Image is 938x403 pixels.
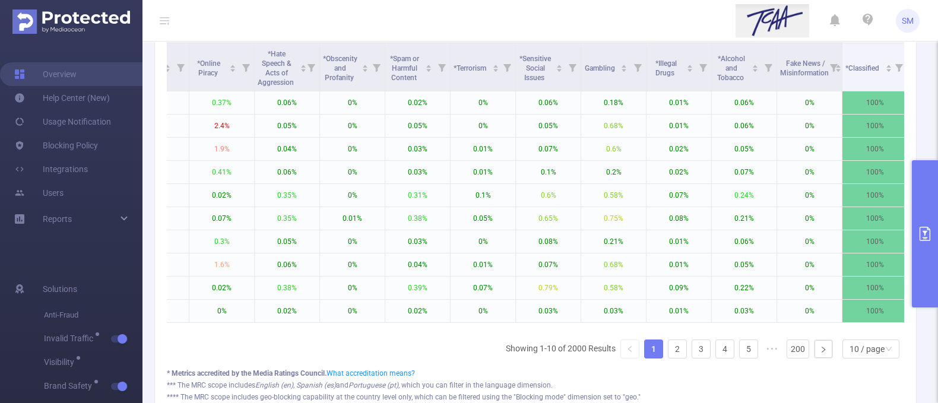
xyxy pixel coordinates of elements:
span: Reports [43,214,72,224]
p: 0.05% [712,253,777,276]
p: 0.68% [581,115,646,137]
p: 0.09% [647,277,711,299]
p: 0.07% [516,253,581,276]
p: 0.07% [712,161,777,183]
p: 0.06% [712,91,777,114]
i: Filter menu [891,43,907,91]
p: 0.08% [516,230,581,253]
a: 4 [716,340,734,358]
p: 0.01% [647,300,711,322]
i: Filter menu [433,43,450,91]
i: Filter menu [695,43,711,91]
i: Filter menu [368,43,385,91]
i: Filter menu [303,43,319,91]
p: 0.6% [516,184,581,207]
span: ••• [763,339,782,358]
span: Gambling [585,64,617,72]
span: *Sensitive Social Issues [519,55,551,82]
span: Brand Safety [44,382,96,390]
li: 4 [715,339,734,358]
p: 0.37% [189,91,254,114]
i: icon: caret-up [230,63,236,66]
div: Sort [686,63,693,70]
p: 0.07% [189,207,254,230]
p: 0.05% [255,230,319,253]
p: 0% [777,300,842,322]
p: 100% [842,115,907,137]
i: Portuguese (pt) [348,381,398,389]
p: 0.01% [320,207,385,230]
i: icon: left [626,345,633,353]
p: 0% [189,300,254,322]
div: Sort [620,63,628,70]
p: 0.01% [647,115,711,137]
p: 0.03% [385,230,450,253]
p: 0% [320,138,385,160]
p: 0% [777,207,842,230]
i: icon: caret-down [687,67,693,71]
p: 0.06% [516,91,581,114]
span: *Terrorism [454,64,488,72]
p: 0.03% [712,300,777,322]
p: 0.01% [647,91,711,114]
li: Previous Page [620,339,639,358]
span: Solutions [43,277,77,301]
span: *Alcohol and Tobacco [717,55,746,82]
p: 0.02% [385,300,450,322]
p: 0.41% [189,161,254,183]
i: Filter menu [760,43,777,91]
img: Protected Media [12,9,130,34]
p: 0% [777,184,842,207]
p: 0.05% [516,115,581,137]
p: 0.07% [451,277,515,299]
i: icon: caret-down [621,67,628,71]
i: icon: caret-down [556,67,563,71]
i: icon: caret-up [621,63,628,66]
p: 0.02% [647,161,711,183]
p: 0.03% [385,138,450,160]
p: 0% [320,300,385,322]
div: Sort [229,63,236,70]
div: Sort [752,63,759,70]
i: Filter menu [564,43,581,91]
p: 0.35% [255,207,319,230]
i: icon: caret-down [752,67,759,71]
i: icon: caret-down [230,67,236,71]
p: 0.02% [385,91,450,114]
span: *Classified [845,64,881,72]
div: 10 / page [850,340,885,358]
p: 0.05% [255,115,319,137]
a: What accreditation means? [327,369,415,377]
div: Sort [425,63,432,70]
p: 0.06% [255,91,319,114]
p: 0% [777,115,842,137]
p: 0.2% [581,161,646,183]
a: 200 [787,340,809,358]
p: 0% [777,277,842,299]
a: 3 [692,340,710,358]
span: *Hate Speech & Acts of Aggression [258,50,296,87]
p: 0.38% [255,277,319,299]
p: 0% [451,91,515,114]
p: 100% [842,161,907,183]
p: 0.06% [712,230,777,253]
li: Next Page [814,339,833,358]
span: *Spam or Harmful Content [390,55,419,82]
p: 0% [320,115,385,137]
p: 100% [842,91,907,114]
p: 0.02% [255,300,319,322]
a: 2 [668,340,686,358]
a: Users [14,181,64,205]
p: 1.6% [189,253,254,276]
a: 5 [740,340,758,358]
a: Integrations [14,157,88,181]
div: Sort [300,63,307,70]
p: 0.58% [581,184,646,207]
p: 0% [777,230,842,253]
i: icon: caret-up [426,63,432,66]
p: 0.03% [581,300,646,322]
i: icon: caret-up [752,63,759,66]
a: Reports [43,207,72,231]
i: icon: caret-up [164,63,171,66]
p: 0.01% [647,230,711,253]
